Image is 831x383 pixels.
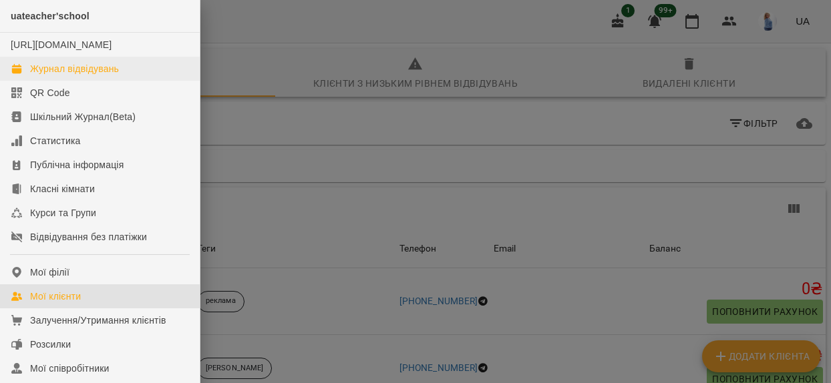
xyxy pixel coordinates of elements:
[30,290,81,303] div: Мої клієнти
[30,86,70,99] div: QR Code
[30,182,95,196] div: Класні кімнати
[30,158,124,171] div: Публічна інформація
[30,314,166,327] div: Залучення/Утримання клієнтів
[30,266,69,279] div: Мої філії
[11,11,90,21] span: uateacher'school
[30,362,110,375] div: Мої співробітники
[11,39,112,50] a: [URL][DOMAIN_NAME]
[30,62,119,75] div: Журнал відвідувань
[30,110,136,123] div: Шкільний Журнал(Beta)
[30,338,71,351] div: Розсилки
[30,134,81,147] div: Статистика
[30,230,147,244] div: Відвідування без платіжки
[30,206,96,220] div: Курси та Групи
